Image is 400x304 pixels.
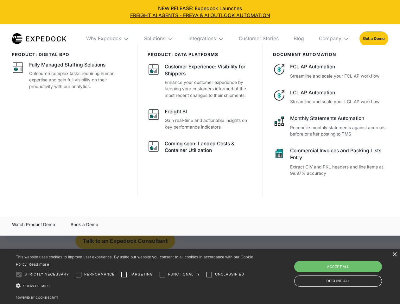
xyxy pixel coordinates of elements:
a: Customer Stories [234,24,283,54]
div: Why Expedock [86,35,121,42]
a: Read more [29,262,49,267]
a: open lightbox [12,221,55,231]
div: Solutions [139,24,179,54]
p: Enhance your customer experience by keeping your customers informed of the most recent changes to... [165,79,253,99]
a: Freight BIGain real-time and actionable insights on key performance indicators [148,108,253,130]
div: Company [314,24,354,54]
div: Coming soon: Landed Costs & Container Utilization [165,140,253,154]
a: LCL AP AutomationStreamline and scale your LCL AP workflow [273,89,388,105]
div: Freight BI [165,108,187,115]
p: Streamline and scale your LCL AP workflow [290,98,388,105]
iframe: Chat Widget [295,236,400,304]
a: Commercial Invoices and Packing Lists EntryExtract CIV and PKL headers and line items at 99.97% a... [273,147,388,177]
div: Monthly Statements Automation [290,115,388,122]
div: Company [319,35,341,42]
div: Customer Experience: Visibility for Shippers [165,63,253,77]
a: Fully Managed Staffing SolutionsOutsource complex tasks requiring human expertise and gain full v... [12,61,127,90]
p: Gain real-time and actionable insights on key performance indicators [165,117,253,130]
span: Functionality [168,272,200,277]
div: PRODUCT: data platforms [148,52,253,57]
div: Commercial Invoices and Packing Lists Entry [290,147,388,161]
div: document automation [273,52,388,57]
span: This website uses cookies to improve user experience. By using our website you consent to all coo... [16,255,253,267]
span: Targeting [130,272,153,277]
div: Solutions [144,35,165,42]
div: product: digital bpo [12,52,127,57]
p: Reconcile monthly statements against accruals before or after posting to TMS [290,124,388,137]
p: Streamline and scale your FCL AP workflow [290,73,388,79]
div: FCL AP Automation [290,63,388,70]
a: Blog [289,24,309,54]
div: LCL AP Automation [290,89,388,96]
div: Watch Product Demo [12,221,55,231]
span: Strictly necessary [24,272,69,277]
div: Show details [16,282,255,290]
div: Fully Managed Staffing Solutions [29,61,105,68]
span: Performance [84,272,115,277]
a: Book a Demo [71,221,98,231]
p: Extract CIV and PKL headers and line items at 99.97% accuracy [290,164,388,177]
a: Get a Demo [359,31,388,46]
div: Integrations [188,35,216,42]
span: Show details [23,284,50,288]
div: NEW RELEASE: Expedock Launches [5,5,395,19]
div: Integrations [183,24,229,54]
span: Unclassified [215,272,244,277]
a: FREIGHT AI AGENTS - FREYA & AI OUTLOOK AUTOMATION [5,12,395,19]
p: Outsource complex tasks requiring human expertise and gain full visibility on their productivity ... [29,70,127,90]
a: Powered by cookie-script [16,296,58,299]
a: FCL AP AutomationStreamline and scale your FCL AP workflow [273,63,388,79]
a: Coming soon: Landed Costs & Container Utilization [148,140,253,156]
div: Why Expedock [81,24,134,54]
a: Monthly Statements AutomationReconcile monthly statements against accruals before or after postin... [273,115,388,137]
a: Customer Experience: Visibility for ShippersEnhance your customer experience by keeping your cust... [148,63,253,98]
